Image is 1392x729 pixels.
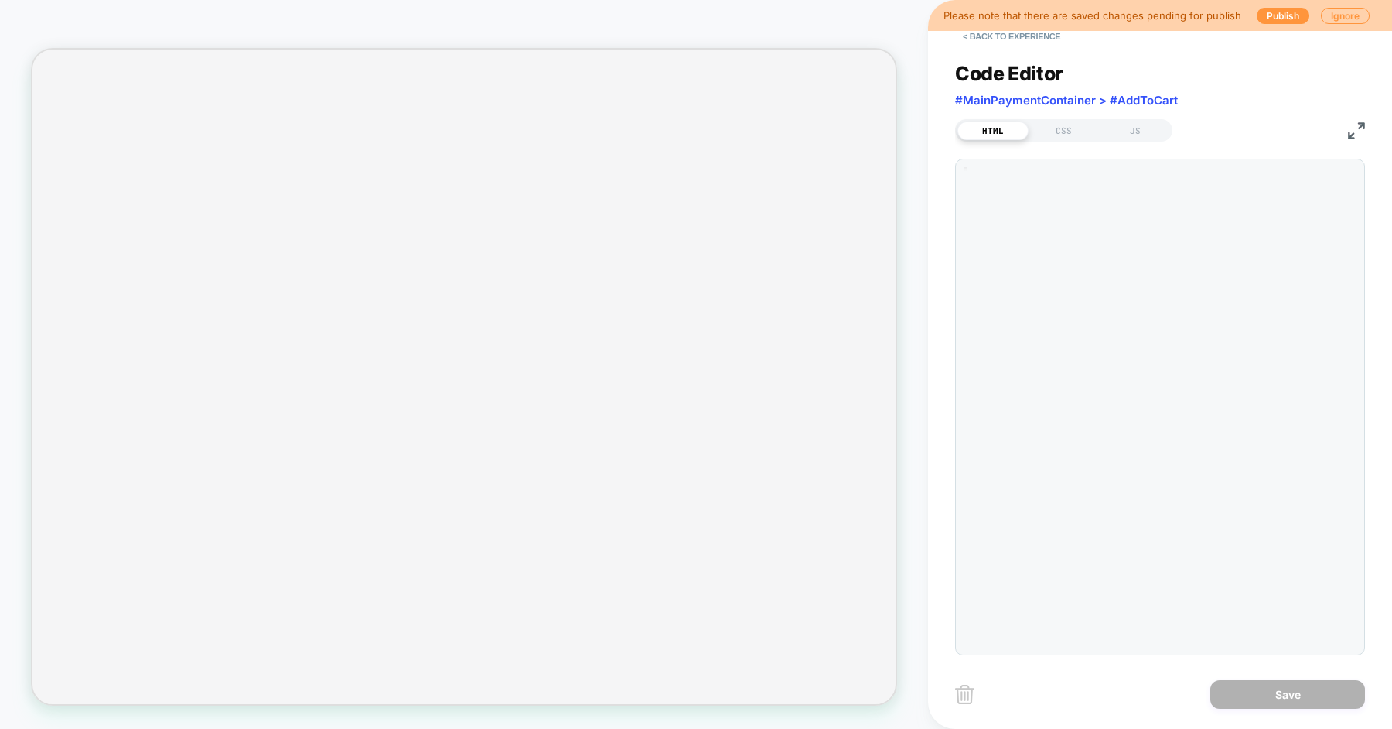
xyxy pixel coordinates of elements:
button: Save [1210,680,1365,709]
div: JS [1100,122,1171,140]
div: CSS [1029,122,1100,140]
iframe: To enrich screen reader interactions, please activate Accessibility in Grammarly extension settings [32,50,896,703]
span: Code Editor [955,62,1063,85]
button: Publish [1257,8,1309,24]
img: fullscreen [1348,122,1365,139]
button: < Back to experience [955,24,1068,49]
button: Ignore [1321,8,1370,24]
div: HTML [957,122,1029,140]
span: #MainPaymentContainer > #AddToCart [955,93,1178,108]
img: delete [955,685,974,704]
